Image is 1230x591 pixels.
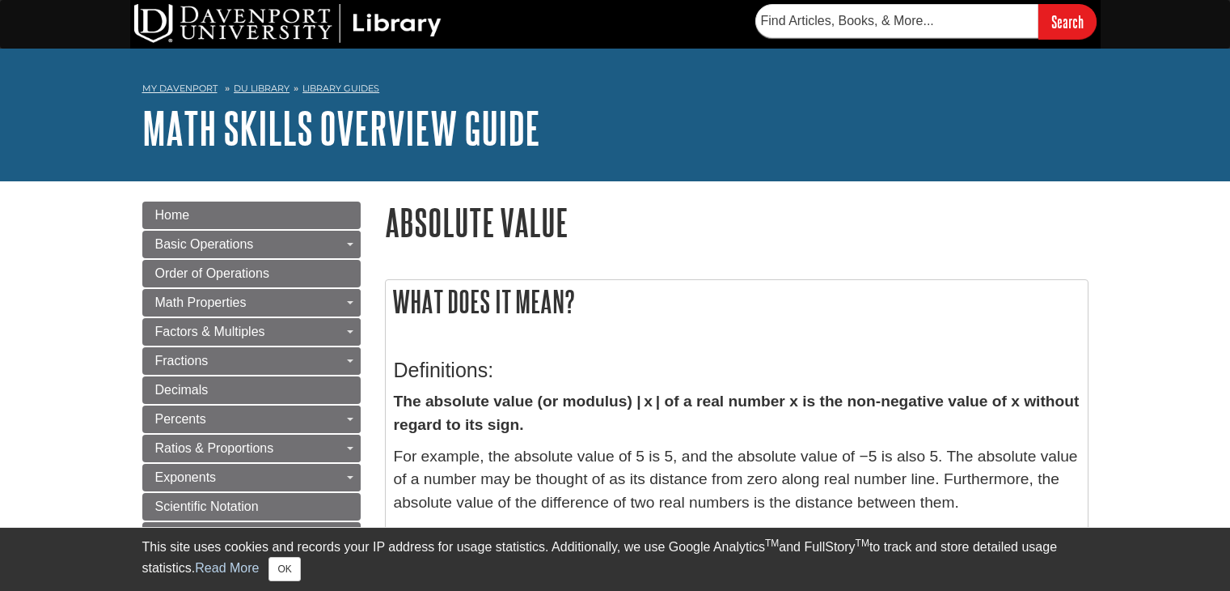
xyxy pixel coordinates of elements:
[134,4,442,43] img: DU Library
[755,4,1097,39] form: Searches DU Library's articles, books, and more
[155,237,254,251] span: Basic Operations
[385,202,1088,243] h1: Absolute Value
[155,412,206,426] span: Percents
[142,435,361,462] a: Ratios & Proportions
[268,557,300,581] button: Close
[155,325,265,338] span: Factors & Multiples
[155,500,259,513] span: Scientific Notation
[155,266,269,280] span: Order of Operations
[386,280,1088,323] h2: What does it mean?
[155,441,274,455] span: Ratios & Proportions
[234,83,290,94] a: DU Library
[142,318,361,346] a: Factors & Multiples
[155,354,209,368] span: Fractions
[142,103,540,153] a: Math Skills Overview Guide
[394,393,1080,433] strong: The absolute value (or modulus) | x | of a real number x is the non-negative value of x without r...
[142,202,361,229] a: Home
[394,359,1080,382] h3: Definitions:
[1038,4,1097,39] input: Search
[142,538,1088,581] div: This site uses cookies and records your IP address for usage statistics. Additionally, we use Goo...
[856,538,869,549] sup: TM
[142,231,361,258] a: Basic Operations
[142,376,361,404] a: Decimals
[155,470,217,484] span: Exponents
[155,383,209,397] span: Decimals
[302,83,379,94] a: Library Guides
[142,464,361,491] a: Exponents
[142,347,361,375] a: Fractions
[755,4,1038,38] input: Find Articles, Books, & More...
[155,295,247,309] span: Math Properties
[195,561,259,575] a: Read More
[142,289,361,317] a: Math Properties
[155,208,190,222] span: Home
[142,82,218,96] a: My Davenport
[142,522,361,550] a: Averages
[142,406,361,433] a: Percents
[142,78,1088,104] nav: breadcrumb
[394,445,1080,515] p: For example, the absolute value of 5 is 5, and the absolute value of −5 is also 5. The absolute v...
[394,525,881,542] strong: The absolute value has the following four fundamental properties:
[142,493,361,521] a: Scientific Notation
[142,260,361,287] a: Order of Operations
[765,538,779,549] sup: TM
